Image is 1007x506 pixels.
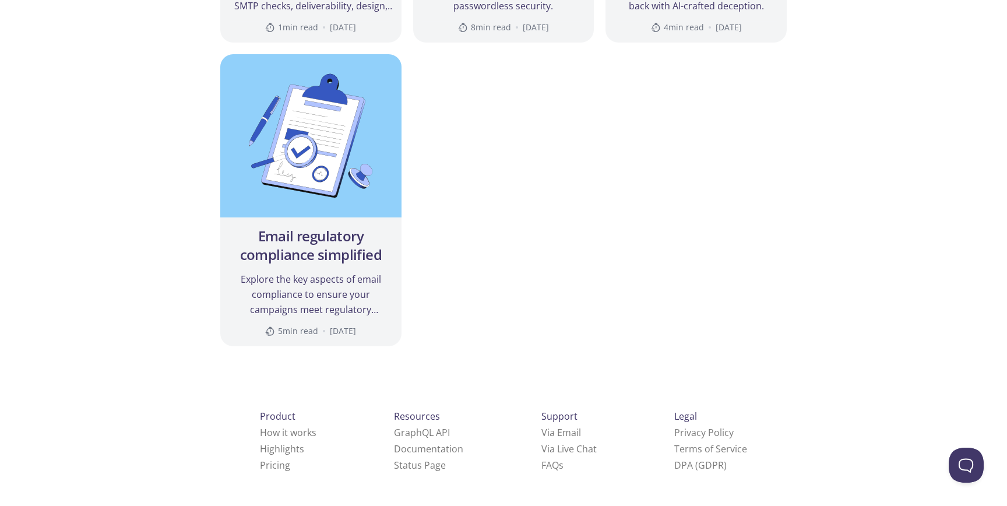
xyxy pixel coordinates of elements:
span: Product [260,410,295,423]
span: 4 min read [651,22,704,33]
a: Email regulatory compliance simplifiedEmail regulatory compliance simplifiedExplore the key aspec... [219,53,403,347]
p: Explore the key aspects of email compliance to ensure your campaigns meet regulatory standards. [230,272,392,317]
a: Via Live Chat [541,442,597,455]
a: Status Page [394,459,446,472]
iframe: Help Scout Beacon - Open [949,448,984,483]
a: How it works [260,426,316,439]
span: s [559,459,564,472]
span: 1 min read [265,22,318,33]
time: [DATE] [523,22,549,33]
span: 8 min read [458,22,511,33]
a: FAQ [541,459,564,472]
span: Support [541,410,578,423]
a: Pricing [260,459,290,472]
span: Resources [394,410,440,423]
img: Email regulatory compliance simplified [220,54,402,217]
a: Privacy Policy [674,426,734,439]
a: GraphQL API [394,426,450,439]
time: [DATE] [716,22,742,33]
a: Terms of Service [674,442,747,455]
a: Documentation [394,442,463,455]
span: Legal [674,410,697,423]
h2: Email regulatory compliance simplified [230,227,392,264]
a: DPA (GDPR) [674,459,727,472]
time: [DATE] [330,22,356,33]
span: 5 min read [265,325,318,337]
time: [DATE] [330,325,356,337]
a: Via Email [541,426,581,439]
a: Highlights [260,442,304,455]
